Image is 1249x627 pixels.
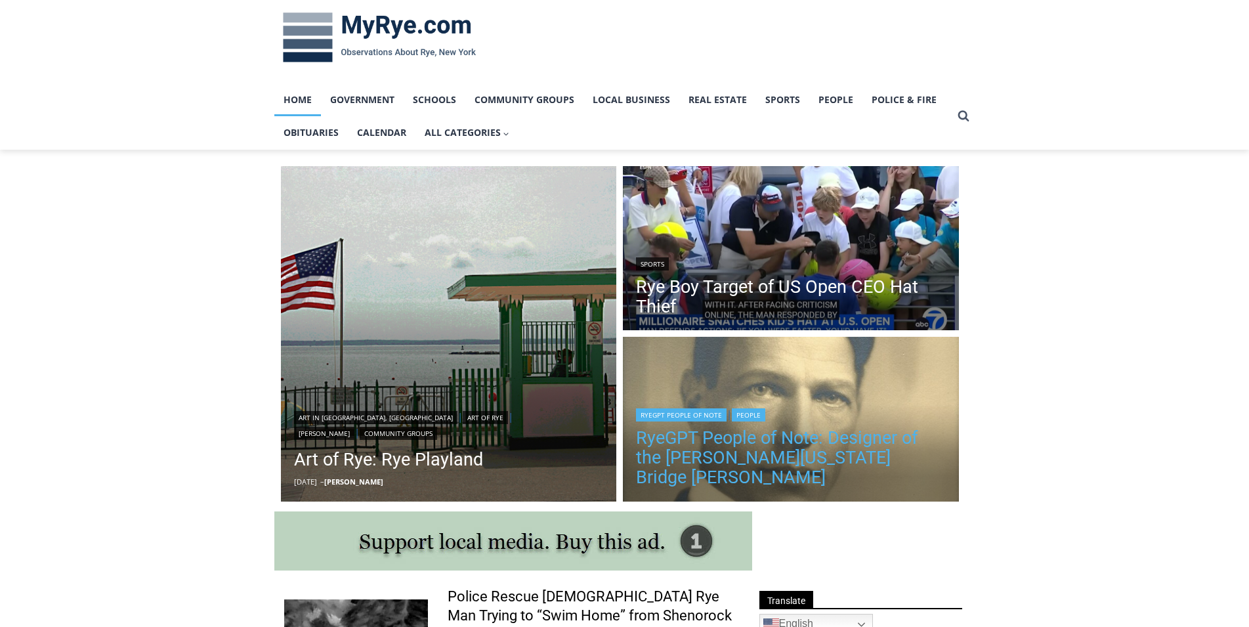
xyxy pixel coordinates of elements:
a: Rye Boy Target of US Open CEO Hat Thief [636,277,946,316]
a: Art of Rye [463,411,508,424]
a: Schools [404,83,465,116]
div: | [636,406,946,422]
img: MyRye.com [274,3,484,72]
a: [PERSON_NAME] [324,477,383,486]
img: (PHOTO: Othmar Ammann, age 43 years, at time of opening of George Washington Bridge (1932). Publi... [623,337,959,505]
span: Translate [759,591,813,609]
a: Community Groups [465,83,583,116]
a: Sports [636,257,669,270]
button: Child menu of All Categories [415,116,519,149]
a: RyeGPT People of Note: Designer of the [PERSON_NAME][US_STATE] Bridge [PERSON_NAME] [636,428,946,487]
img: (PHOTO: A Rye boy attending the US Open was the target of a CEO who snatched a hat being given to... [623,166,959,334]
a: Government [321,83,404,116]
time: [DATE] [294,477,317,486]
span: – [320,477,324,486]
a: Read More RyeGPT People of Note: Designer of the George Washington Bridge Othmar Ammann [623,337,959,505]
a: Real Estate [679,83,756,116]
button: View Search Form [952,104,975,128]
a: Art of Rye: Rye Playland [294,446,604,473]
img: (PHOTO: Rye Playland. Entrance onto Playland Beach at the Boardwalk. By JoAnn Cancro.) [281,166,617,502]
a: Home [274,83,321,116]
a: Local Business [583,83,679,116]
div: | | | [294,408,604,440]
nav: Primary Navigation [274,83,952,150]
img: support local media, buy this ad [274,511,752,571]
a: People [809,83,862,116]
a: Read More Art of Rye: Rye Playland [281,166,617,502]
a: RyeGPT People of Note [636,408,727,422]
a: [PERSON_NAME] [294,427,354,440]
a: Art in [GEOGRAPHIC_DATA], [GEOGRAPHIC_DATA] [294,411,457,424]
a: Read More Rye Boy Target of US Open CEO Hat Thief [623,166,959,334]
a: Police & Fire [862,83,946,116]
a: People [732,408,765,422]
a: Calendar [348,116,415,149]
a: Sports [756,83,809,116]
a: Community Groups [360,427,437,440]
a: Obituaries [274,116,348,149]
